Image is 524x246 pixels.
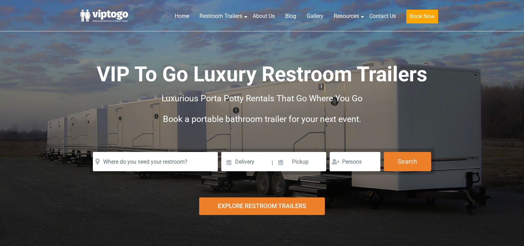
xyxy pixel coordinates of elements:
span: VIP To Go Luxury Restroom Trailers [97,62,427,86]
a: Book Now [401,9,443,28]
a: Gallery [301,9,329,24]
a: Blog [280,9,301,24]
input: Delivery [221,152,271,171]
button: Book Now [406,10,438,23]
span: | [272,152,273,174]
span: Luxurious Porta Potty Rentals That Go Where You Go [162,93,362,103]
span: Book a portable bathroom trailer for your next event. [163,114,361,124]
button: Search [384,152,431,171]
div: Explore Restroom Trailers [199,197,325,215]
input: Persons [330,152,380,171]
a: Restroom Trailers [194,9,248,24]
a: Resources [329,9,364,24]
a: Home [169,9,194,24]
a: About Us [248,9,280,24]
a: Contact Us [364,9,401,24]
input: Pickup [274,152,326,171]
input: Where do you need your restroom? [93,152,218,171]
